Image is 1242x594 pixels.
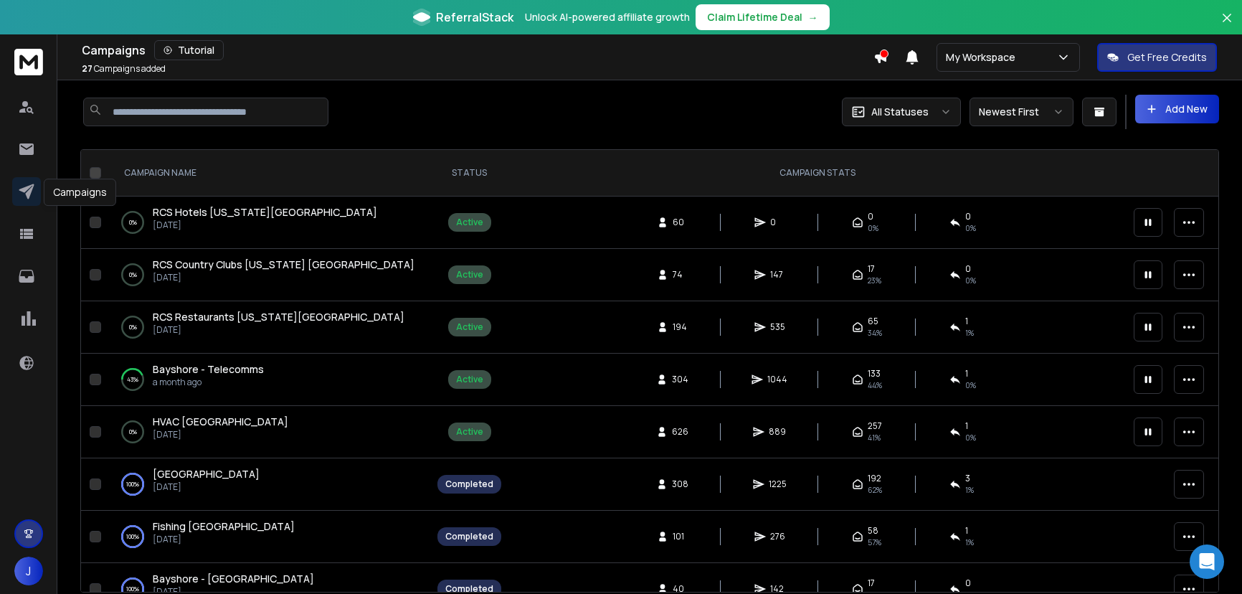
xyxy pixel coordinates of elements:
[868,420,882,432] span: 257
[673,269,687,280] span: 74
[970,98,1073,126] button: Newest First
[965,327,974,339] span: 1 %
[129,425,137,439] p: 0 %
[107,458,429,511] td: 100%[GEOGRAPHIC_DATA][DATE]
[965,537,974,548] span: 1 %
[868,316,878,327] span: 65
[153,258,414,271] span: RCS Country Clubs [US_STATE] [GEOGRAPHIC_DATA]
[153,467,260,481] a: [GEOGRAPHIC_DATA]
[82,63,166,75] p: Campaigns added
[770,217,784,228] span: 0
[672,374,688,385] span: 304
[14,557,43,585] button: J
[770,321,785,333] span: 535
[107,197,429,249] td: 0%RCS Hotels [US_STATE][GEOGRAPHIC_DATA][DATE]
[868,327,882,339] span: 34 %
[456,269,483,280] div: Active
[1218,9,1236,43] button: Close banner
[965,432,976,443] span: 0 %
[868,484,882,496] span: 62 %
[673,531,687,542] span: 101
[672,478,688,490] span: 308
[153,534,295,545] p: [DATE]
[107,249,429,301] td: 0%RCS Country Clubs [US_STATE] [GEOGRAPHIC_DATA][DATE]
[525,10,690,24] p: Unlock AI-powered affiliate growth
[129,320,137,334] p: 0 %
[153,377,264,388] p: a month ago
[1097,43,1217,72] button: Get Free Credits
[871,105,929,119] p: All Statuses
[965,473,970,484] span: 3
[868,211,873,222] span: 0
[107,354,429,406] td: 43%Bayshore - Telecommsa month ago
[673,321,687,333] span: 194
[868,379,882,391] span: 44 %
[153,519,295,533] span: Fishing [GEOGRAPHIC_DATA]
[1135,95,1219,123] button: Add New
[153,415,288,429] a: HVAC [GEOGRAPHIC_DATA]
[868,432,881,443] span: 41 %
[965,316,968,327] span: 1
[129,268,137,282] p: 0 %
[965,368,968,379] span: 1
[126,477,139,491] p: 100 %
[107,406,429,458] td: 0%HVAC [GEOGRAPHIC_DATA][DATE]
[153,205,377,220] a: RCS Hotels [US_STATE][GEOGRAPHIC_DATA]
[965,525,968,537] span: 1
[510,150,1125,197] th: CAMPAIGN STATS
[456,426,483,438] div: Active
[153,429,288,440] p: [DATE]
[107,511,429,563] td: 100%Fishing [GEOGRAPHIC_DATA][DATE]
[1127,50,1207,65] p: Get Free Credits
[82,40,873,60] div: Campaigns
[808,10,818,24] span: →
[868,525,878,537] span: 58
[965,420,968,432] span: 1
[769,426,786,438] span: 889
[153,324,404,336] p: [DATE]
[153,362,264,377] a: Bayshore - Telecomms
[153,415,288,428] span: HVAC [GEOGRAPHIC_DATA]
[770,269,784,280] span: 147
[153,220,377,231] p: [DATE]
[126,529,139,544] p: 100 %
[445,478,493,490] div: Completed
[456,374,483,385] div: Active
[82,62,93,75] span: 27
[868,275,881,286] span: 23 %
[868,263,875,275] span: 17
[946,50,1021,65] p: My Workspace
[127,372,138,387] p: 43 %
[153,205,377,219] span: RCS Hotels [US_STATE][GEOGRAPHIC_DATA]
[456,217,483,228] div: Active
[44,179,116,206] div: Campaigns
[456,321,483,333] div: Active
[436,9,513,26] span: ReferralStack
[673,217,687,228] span: 60
[153,362,264,376] span: Bayshore - Telecomms
[770,531,785,542] span: 276
[696,4,830,30] button: Claim Lifetime Deal→
[868,473,881,484] span: 192
[153,572,314,586] a: Bayshore - [GEOGRAPHIC_DATA]
[965,484,974,496] span: 1 %
[965,211,971,222] span: 0
[672,426,688,438] span: 626
[868,222,878,234] span: 0%
[769,478,787,490] span: 1225
[965,275,976,286] span: 0 %
[767,374,787,385] span: 1044
[153,572,314,585] span: Bayshore - [GEOGRAPHIC_DATA]
[107,301,429,354] td: 0%RCS Restaurants [US_STATE][GEOGRAPHIC_DATA][DATE]
[965,379,976,391] span: 0 %
[153,258,414,272] a: RCS Country Clubs [US_STATE] [GEOGRAPHIC_DATA]
[965,577,971,589] span: 0
[153,310,404,324] a: RCS Restaurants [US_STATE][GEOGRAPHIC_DATA]
[965,263,971,275] span: 0
[445,531,493,542] div: Completed
[153,481,260,493] p: [DATE]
